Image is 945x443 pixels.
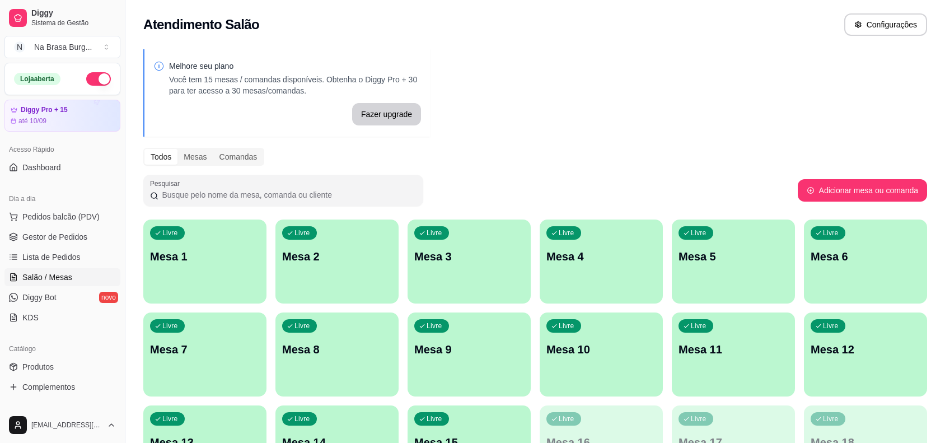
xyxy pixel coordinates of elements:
p: Melhore seu plano [169,60,421,72]
div: Acesso Rápido [4,141,120,158]
article: até 10/09 [18,116,46,125]
p: Mesa 1 [150,249,260,264]
a: Diggy Pro + 15até 10/09 [4,100,120,132]
p: Mesa 11 [679,342,788,357]
p: Livre [427,321,442,330]
p: Livre [427,229,442,237]
button: LivreMesa 9 [408,313,531,397]
span: Salão / Mesas [22,272,72,283]
p: Mesa 4 [546,249,656,264]
p: Livre [559,321,574,330]
p: Livre [823,229,839,237]
div: Catálogo [4,340,120,358]
p: Mesa 2 [282,249,392,264]
button: Fazer upgrade [352,103,421,125]
button: [EMAIL_ADDRESS][DOMAIN_NAME] [4,412,120,439]
span: Lista de Pedidos [22,251,81,263]
button: Pedidos balcão (PDV) [4,208,120,226]
button: LivreMesa 1 [143,220,266,304]
p: Mesa 8 [282,342,392,357]
div: Dia a dia [4,190,120,208]
span: Sistema de Gestão [31,18,116,27]
p: Livre [427,414,442,423]
button: LivreMesa 7 [143,313,266,397]
span: Diggy Bot [22,292,57,303]
button: LivreMesa 5 [672,220,795,304]
button: Select a team [4,36,120,58]
button: Adicionar mesa ou comanda [798,179,927,202]
p: Livre [162,414,178,423]
button: LivreMesa 8 [275,313,399,397]
p: Você tem 15 mesas / comandas disponíveis. Obtenha o Diggy Pro + 30 para ter acesso a 30 mesas/com... [169,74,421,96]
button: LivreMesa 3 [408,220,531,304]
p: Livre [162,321,178,330]
article: Diggy Pro + 15 [21,106,68,114]
span: Produtos [22,361,54,372]
span: Gestor de Pedidos [22,231,87,243]
input: Pesquisar [158,189,417,200]
div: Loja aberta [14,73,60,85]
span: Diggy [31,8,116,18]
div: Todos [144,149,177,165]
a: DiggySistema de Gestão [4,4,120,31]
p: Livre [691,229,707,237]
p: Livre [823,321,839,330]
span: Pedidos balcão (PDV) [22,211,100,222]
p: Livre [559,229,574,237]
span: [EMAIL_ADDRESS][DOMAIN_NAME] [31,421,102,430]
a: Complementos [4,378,120,396]
p: Livre [559,414,574,423]
button: LivreMesa 11 [672,313,795,397]
span: KDS [22,312,39,323]
span: Dashboard [22,162,61,173]
button: LivreMesa 2 [275,220,399,304]
button: LivreMesa 6 [804,220,927,304]
p: Mesa 7 [150,342,260,357]
p: Mesa 3 [414,249,524,264]
p: Mesa 10 [546,342,656,357]
p: Mesa 5 [679,249,788,264]
a: Lista de Pedidos [4,248,120,266]
p: Mesa 9 [414,342,524,357]
div: Mesas [177,149,213,165]
a: Diggy Botnovo [4,288,120,306]
a: Dashboard [4,158,120,176]
a: Gestor de Pedidos [4,228,120,246]
button: Configurações [844,13,927,36]
button: Alterar Status [86,72,111,86]
button: LivreMesa 12 [804,313,927,397]
span: Complementos [22,381,75,393]
p: Livre [294,321,310,330]
div: Comandas [213,149,264,165]
p: Livre [294,229,310,237]
div: Na Brasa Burg ... [34,41,92,53]
p: Livre [162,229,178,237]
a: Salão / Mesas [4,268,120,286]
p: Livre [691,414,707,423]
button: LivreMesa 10 [540,313,663,397]
p: Livre [294,414,310,423]
p: Mesa 12 [811,342,920,357]
button: LivreMesa 4 [540,220,663,304]
h2: Atendimento Salão [143,16,259,34]
span: N [14,41,25,53]
p: Livre [823,414,839,423]
p: Mesa 6 [811,249,920,264]
a: Produtos [4,358,120,376]
a: KDS [4,309,120,327]
label: Pesquisar [150,179,184,188]
p: Livre [691,321,707,330]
